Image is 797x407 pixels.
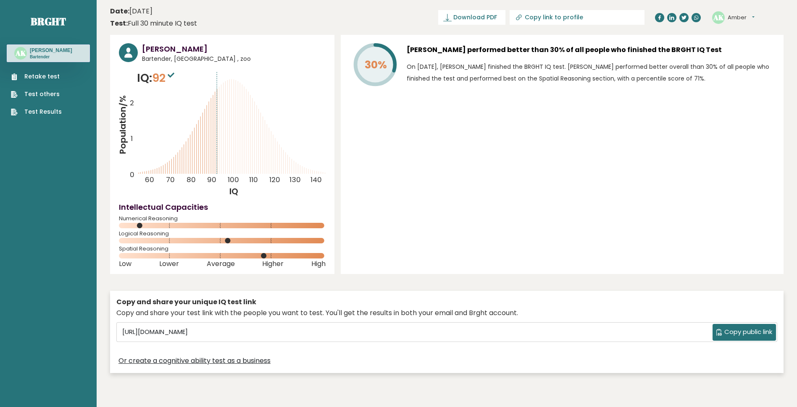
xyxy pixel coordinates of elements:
[152,70,176,86] span: 92
[130,170,134,180] tspan: 0
[166,175,175,185] tspan: 70
[130,98,134,108] tspan: 2
[142,55,326,63] span: Bartender, [GEOGRAPHIC_DATA] , zoo
[724,327,772,337] span: Copy public link
[110,6,153,16] time: [DATE]
[116,308,777,318] div: Copy and share your test link with the people you want to test. You'll get the results in both yo...
[116,297,777,307] div: Copy and share your unique IQ test link
[407,61,775,84] p: On [DATE], [PERSON_NAME] finished the BRGHT IQ test. [PERSON_NAME] performed better overall than ...
[11,72,62,81] a: Retake test
[269,175,280,185] tspan: 120
[453,13,497,22] span: Download PDF
[30,47,72,54] h3: [PERSON_NAME]
[110,6,129,16] b: Date:
[365,57,387,72] tspan: 30%
[145,175,154,185] tspan: 60
[228,175,239,185] tspan: 100
[110,18,128,28] b: Test:
[207,262,235,266] span: Average
[311,175,322,185] tspan: 140
[131,133,133,143] tspan: 1
[119,217,326,220] span: Numerical Reasoning
[713,324,776,341] button: Copy public link
[229,185,238,197] tspan: IQ
[15,48,26,58] text: AK
[407,43,775,57] h3: [PERSON_NAME] performed better than 30% of all people who finished the BRGHT IQ Test
[119,247,326,250] span: Spatial Reasoning
[290,175,301,185] tspan: 130
[118,356,271,366] a: Or create a cognitive ability test as a business
[728,13,755,22] button: Amber
[438,10,505,25] a: Download PDF
[117,96,129,154] tspan: Population/%
[119,201,326,213] h4: Intellectual Capacities
[207,175,216,185] tspan: 90
[11,90,62,99] a: Test others
[713,12,724,22] text: AK
[142,43,326,55] h3: [PERSON_NAME]
[119,262,132,266] span: Low
[137,70,176,86] p: IQ:
[31,15,66,28] a: Brght
[159,262,179,266] span: Lower
[250,175,258,185] tspan: 110
[11,107,62,116] a: Test Results
[110,18,197,29] div: Full 30 minute IQ test
[119,232,326,235] span: Logical Reasoning
[311,262,326,266] span: High
[262,262,284,266] span: Higher
[30,54,72,60] p: Bartender
[187,175,196,185] tspan: 80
